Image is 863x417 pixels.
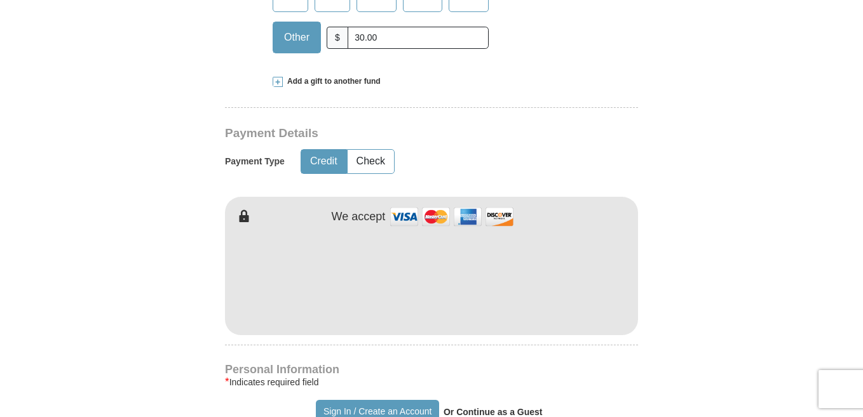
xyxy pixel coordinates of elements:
span: Other [278,28,316,47]
h4: Personal Information [225,364,638,374]
input: Other Amount [348,27,489,49]
h5: Payment Type [225,156,285,167]
img: credit cards accepted [388,203,515,230]
h3: Payment Details [225,126,549,141]
span: $ [327,27,348,49]
div: Indicates required field [225,374,638,390]
button: Check [348,150,394,173]
button: Credit [301,150,346,173]
span: Add a gift to another fund [283,76,381,87]
h4: We accept [332,210,386,224]
strong: Or Continue as a Guest [444,407,543,417]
